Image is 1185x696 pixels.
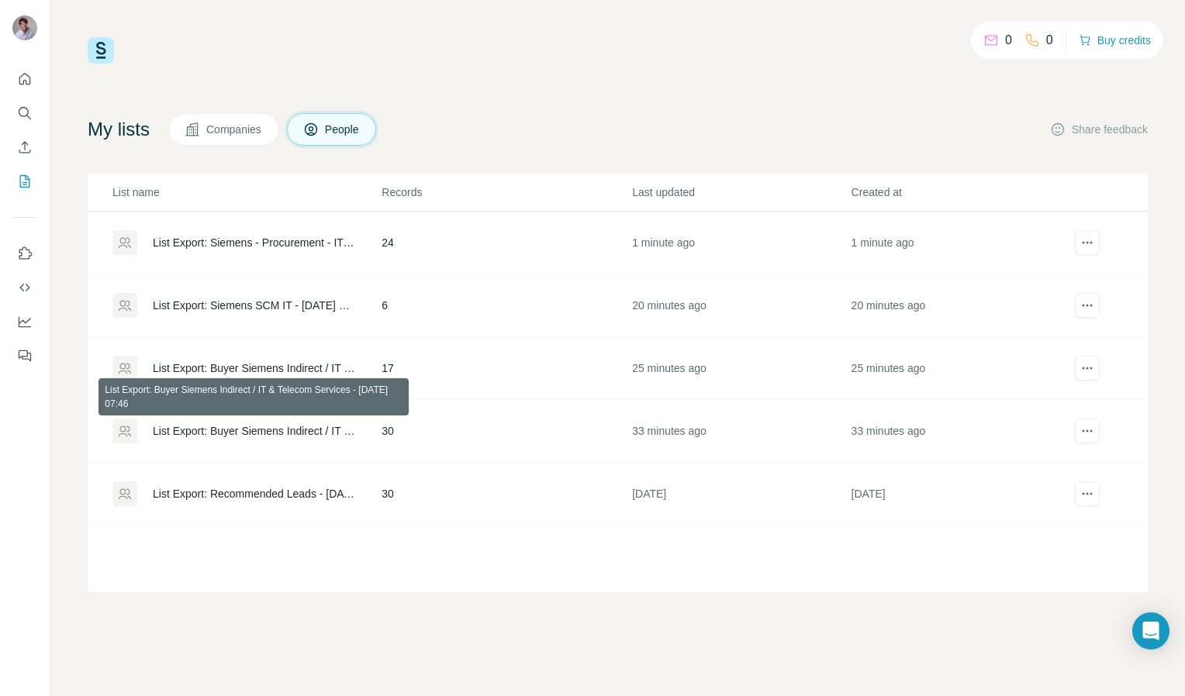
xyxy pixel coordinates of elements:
[1079,29,1151,51] button: Buy credits
[632,184,849,200] p: Last updated
[88,37,114,64] img: Surfe Logo
[1046,31,1053,50] p: 0
[153,298,355,313] div: List Export: Siemens SCM IT - [DATE] 07:59
[382,184,631,200] p: Records
[88,117,150,142] h4: My lists
[1075,419,1100,443] button: actions
[206,122,263,137] span: Companies
[153,235,355,250] div: List Export: Siemens - Procurement - IT DE - [DATE] 08:18
[851,212,1069,274] td: 1 minute ago
[12,133,37,161] button: Enrich CSV
[12,167,37,195] button: My lists
[851,337,1069,400] td: 25 minutes ago
[631,463,850,525] td: [DATE]
[381,337,631,400] td: 17
[325,122,361,137] span: People
[631,274,850,337] td: 20 minutes ago
[112,184,380,200] p: List name
[851,463,1069,525] td: [DATE]
[1075,356,1100,381] button: actions
[381,274,631,337] td: 6
[381,212,631,274] td: 24
[631,400,850,463] td: 33 minutes ago
[1075,293,1100,318] button: actions
[153,423,355,439] div: List Export: Buyer Siemens Indirect / IT & Telecom Services - [DATE] 07:46
[12,308,37,336] button: Dashboard
[1075,481,1100,506] button: actions
[381,400,631,463] td: 30
[1005,31,1012,50] p: 0
[153,360,355,376] div: List Export: Buyer Siemens Indirect / IT & Telecom Services - [DATE] 07:54
[12,16,37,40] img: Avatar
[1132,612,1169,649] div: Open Intercom Messenger
[12,99,37,127] button: Search
[851,274,1069,337] td: 20 minutes ago
[631,212,850,274] td: 1 minute ago
[851,400,1069,463] td: 33 minutes ago
[381,463,631,525] td: 30
[12,274,37,301] button: Use Surfe API
[153,486,355,501] div: List Export: Recommended Leads - [DATE] 09:42
[852,184,1069,200] p: Created at
[12,342,37,370] button: Feedback
[1050,122,1148,137] button: Share feedback
[631,337,850,400] td: 25 minutes ago
[1075,230,1100,255] button: actions
[12,65,37,93] button: Quick start
[12,239,37,267] button: Use Surfe on LinkedIn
